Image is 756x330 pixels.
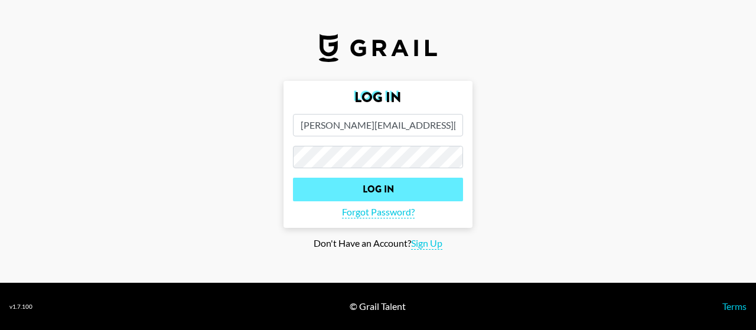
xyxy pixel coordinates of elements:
[411,237,442,250] span: Sign Up
[722,300,747,312] a: Terms
[293,178,463,201] input: Log In
[342,206,415,218] span: Forgot Password?
[9,237,747,250] div: Don't Have an Account?
[319,34,437,62] img: Grail Talent Logo
[350,300,406,312] div: © Grail Talent
[293,114,463,136] input: Email
[9,303,32,311] div: v 1.7.100
[293,90,463,104] h2: Log In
